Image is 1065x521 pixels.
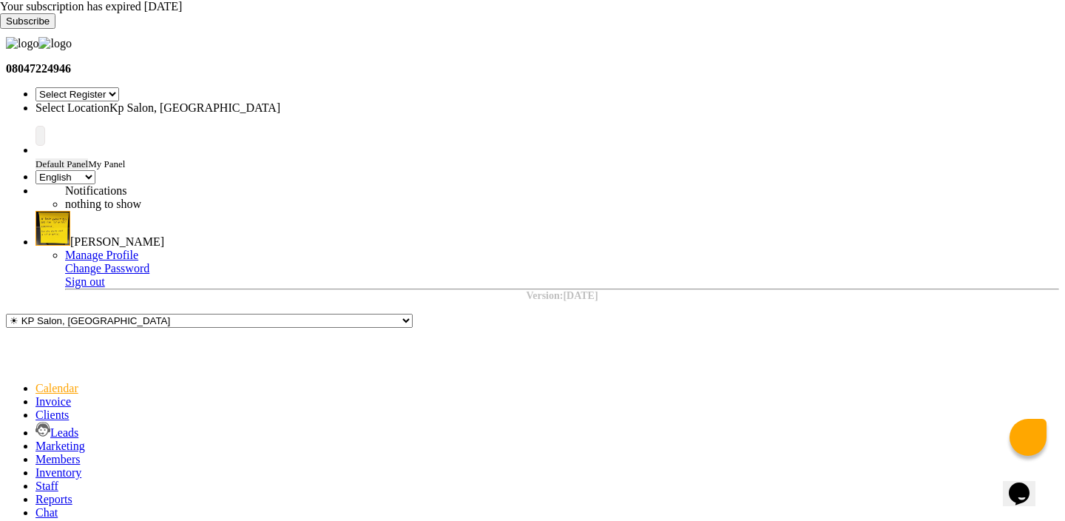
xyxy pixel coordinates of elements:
[35,409,69,421] a: Clients
[50,426,78,439] span: Leads
[65,262,149,275] a: Change Password
[35,382,78,394] a: Calendar
[38,37,71,50] img: logo
[1003,462,1050,506] iframe: chat widget
[35,453,80,465] a: Members
[65,184,435,198] div: Notifications
[70,235,164,248] span: [PERSON_NAME]
[6,62,71,75] b: 08047224946
[35,506,58,519] a: Chat
[35,211,70,246] img: Dhiraj Mokal
[35,440,85,452] a: Marketing
[65,198,435,211] li: nothing to show
[35,426,78,439] a: Leads
[35,158,88,169] span: Default Panel
[35,395,71,408] a: Invoice
[65,275,105,288] a: Sign out
[65,249,138,261] a: Manage Profile
[35,493,72,505] a: Reports
[6,37,38,50] img: logo
[65,290,1059,302] div: Version:[DATE]
[88,158,125,169] span: My Panel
